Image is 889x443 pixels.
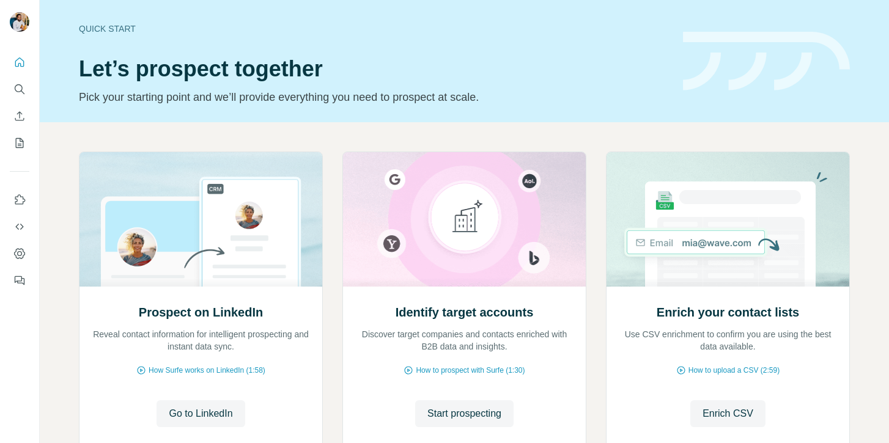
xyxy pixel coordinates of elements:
button: Enrich CSV [10,105,29,127]
span: How Surfe works on LinkedIn (1:58) [149,365,265,376]
button: Use Surfe on LinkedIn [10,189,29,211]
button: Go to LinkedIn [157,400,245,427]
span: Start prospecting [427,406,501,421]
button: Enrich CSV [690,400,765,427]
span: Enrich CSV [703,406,753,421]
h2: Identify target accounts [396,304,534,321]
img: Prospect on LinkedIn [79,152,323,287]
img: Enrich your contact lists [606,152,850,287]
p: Use CSV enrichment to confirm you are using the best data available. [619,328,837,353]
button: Feedback [10,269,29,291]
h1: Let’s prospect together [79,57,668,81]
p: Discover target companies and contacts enriched with B2B data and insights. [355,328,574,353]
span: How to upload a CSV (2:59) [688,365,780,376]
p: Reveal contact information for intelligent prospecting and instant data sync. [92,328,310,353]
button: Search [10,78,29,100]
button: Start prospecting [415,400,514,427]
div: Quick start [79,23,668,35]
button: Dashboard [10,243,29,265]
h2: Enrich your contact lists [657,304,799,321]
img: Identify target accounts [342,152,586,287]
button: My lists [10,132,29,154]
span: Go to LinkedIn [169,406,232,421]
span: How to prospect with Surfe (1:30) [416,365,525,376]
h2: Prospect on LinkedIn [139,304,263,321]
button: Use Surfe API [10,216,29,238]
button: Quick start [10,51,29,73]
img: Avatar [10,12,29,32]
p: Pick your starting point and we’ll provide everything you need to prospect at scale. [79,89,668,106]
img: banner [683,32,850,91]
